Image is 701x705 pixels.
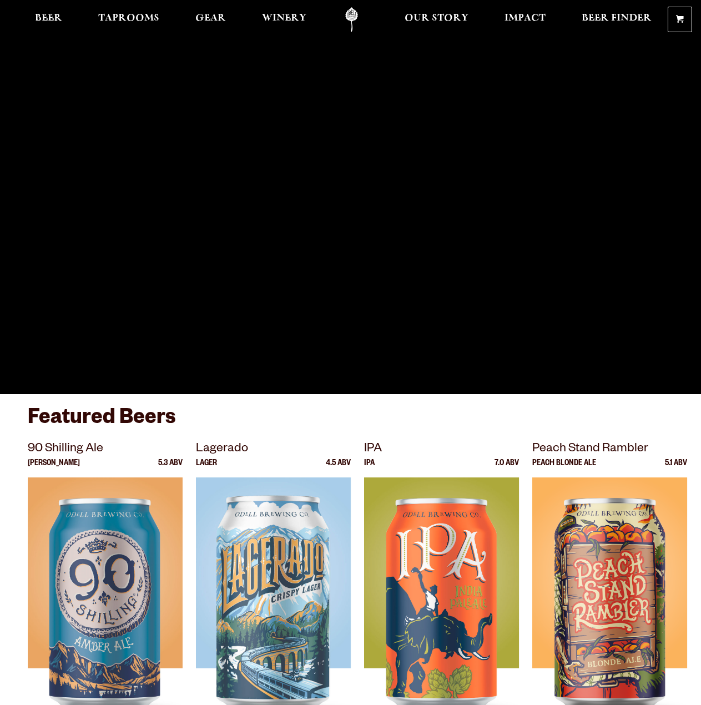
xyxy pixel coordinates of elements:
[405,14,468,23] span: Our Story
[28,7,69,32] a: Beer
[158,460,183,477] p: 5.3 ABV
[28,460,80,477] p: [PERSON_NAME]
[397,7,476,32] a: Our Story
[195,14,226,23] span: Gear
[574,7,659,32] a: Beer Finder
[196,440,351,460] p: Lagerado
[364,440,519,460] p: IPA
[532,440,687,460] p: Peach Stand Rambler
[364,460,375,477] p: IPA
[505,14,546,23] span: Impact
[497,7,553,32] a: Impact
[196,460,217,477] p: Lager
[582,14,652,23] span: Beer Finder
[91,7,167,32] a: Taprooms
[35,14,62,23] span: Beer
[28,405,673,439] h3: Featured Beers
[255,7,314,32] a: Winery
[326,460,351,477] p: 4.5 ABV
[262,14,306,23] span: Winery
[495,460,519,477] p: 7.0 ABV
[665,460,687,477] p: 5.1 ABV
[28,440,183,460] p: 90 Shilling Ale
[532,460,596,477] p: Peach Blonde Ale
[188,7,233,32] a: Gear
[98,14,159,23] span: Taprooms
[331,7,372,32] a: Odell Home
